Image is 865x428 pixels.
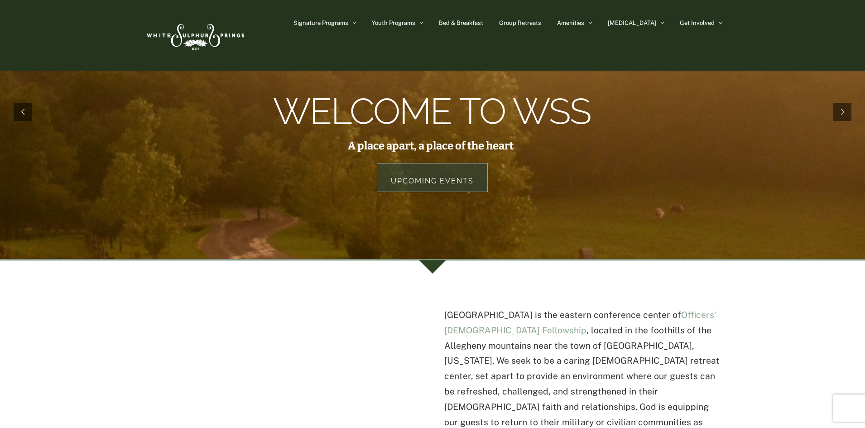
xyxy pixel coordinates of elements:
[439,20,483,26] span: Bed & Breakfast
[273,101,591,122] rs-layer: Welcome to WSS
[348,141,514,151] rs-layer: A place apart, a place of the heart
[680,20,715,26] span: Get Involved
[293,20,348,26] span: Signature Programs
[499,20,541,26] span: Group Retreats
[143,14,247,57] img: White Sulphur Springs Logo
[377,163,488,192] a: Upcoming Events
[557,20,584,26] span: Amenities
[372,20,415,26] span: Youth Programs
[444,310,716,335] a: Officers’ [DEMOGRAPHIC_DATA] Fellowship
[608,20,656,26] span: [MEDICAL_DATA]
